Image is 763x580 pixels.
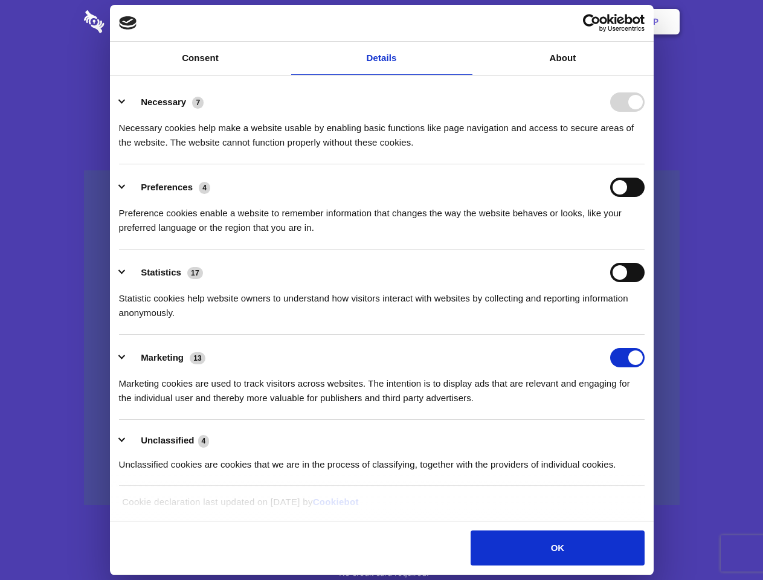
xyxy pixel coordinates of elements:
span: 13 [190,352,205,364]
span: 17 [187,267,203,279]
a: Usercentrics Cookiebot - opens in a new window [539,14,645,32]
button: Necessary (7) [119,92,211,112]
button: OK [471,530,644,565]
div: Preference cookies enable a website to remember information that changes the way the website beha... [119,197,645,235]
div: Statistic cookies help website owners to understand how visitors interact with websites by collec... [119,282,645,320]
a: Pricing [355,3,407,40]
h1: Eliminate Slack Data Loss. [84,54,680,98]
span: 7 [192,97,204,109]
div: Unclassified cookies are cookies that we are in the process of classifying, together with the pro... [119,448,645,472]
span: 4 [199,182,210,194]
label: Preferences [141,182,193,192]
span: 4 [198,435,210,447]
button: Unclassified (4) [119,433,217,448]
a: Login [548,3,600,40]
label: Necessary [141,97,186,107]
img: logo [119,16,137,30]
div: Cookie declaration last updated on [DATE] by [113,495,650,518]
button: Preferences (4) [119,178,218,197]
div: Necessary cookies help make a website usable by enabling basic functions like page navigation and... [119,112,645,150]
button: Statistics (17) [119,263,211,282]
img: logo-wordmark-white-trans-d4663122ce5f474addd5e946df7df03e33cb6a1c49d2221995e7729f52c070b2.svg [84,10,187,33]
a: Consent [110,42,291,75]
a: Contact [490,3,546,40]
a: Details [291,42,472,75]
label: Marketing [141,352,184,362]
a: About [472,42,654,75]
a: Cookiebot [313,497,359,507]
h4: Auto-redaction of sensitive data, encrypted data sharing and self-destructing private chats. Shar... [84,110,680,150]
label: Statistics [141,267,181,277]
a: Wistia video thumbnail [84,170,680,506]
div: Marketing cookies are used to track visitors across websites. The intention is to display ads tha... [119,367,645,405]
button: Marketing (13) [119,348,213,367]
